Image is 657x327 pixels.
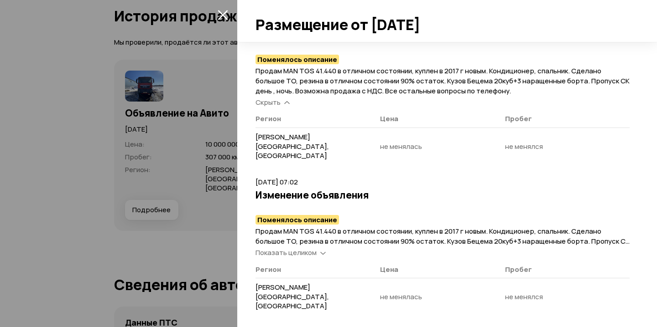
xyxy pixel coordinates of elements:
span: не менялся [505,142,543,151]
span: Показать целиком [255,248,317,257]
p: [DATE] 07:02 [255,177,630,187]
span: не менялся [505,292,543,301]
span: Регион [255,265,281,274]
span: Продам MAN TGS 41.440 в отличном состоянии, куплен в 2017 г новым. Кондиционер, спальник. Сделано... [255,66,630,96]
span: Цена [380,114,398,123]
span: Пробег [505,265,532,274]
span: [PERSON_NAME][GEOGRAPHIC_DATA], [GEOGRAPHIC_DATA] [255,132,329,160]
span: [PERSON_NAME][GEOGRAPHIC_DATA], [GEOGRAPHIC_DATA] [255,282,329,311]
span: Продам MAN TGS 41.440 в отличном состоянии, куплен в 2017 г новым. Кондиционер, спальник. Сделано... [255,226,630,256]
a: Скрыть [255,97,290,107]
span: Пробег [505,114,532,123]
mark: Поменялось описание [255,215,339,225]
a: Показать целиком [255,248,326,257]
button: закрыть [215,7,230,22]
span: не менялась [380,292,422,301]
span: Скрыть [255,97,281,107]
span: Цена [380,265,398,274]
span: Регион [255,114,281,123]
h3: Изменение объявления [255,189,630,201]
mark: Поменялось описание [255,55,339,64]
span: не менялась [380,142,422,151]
